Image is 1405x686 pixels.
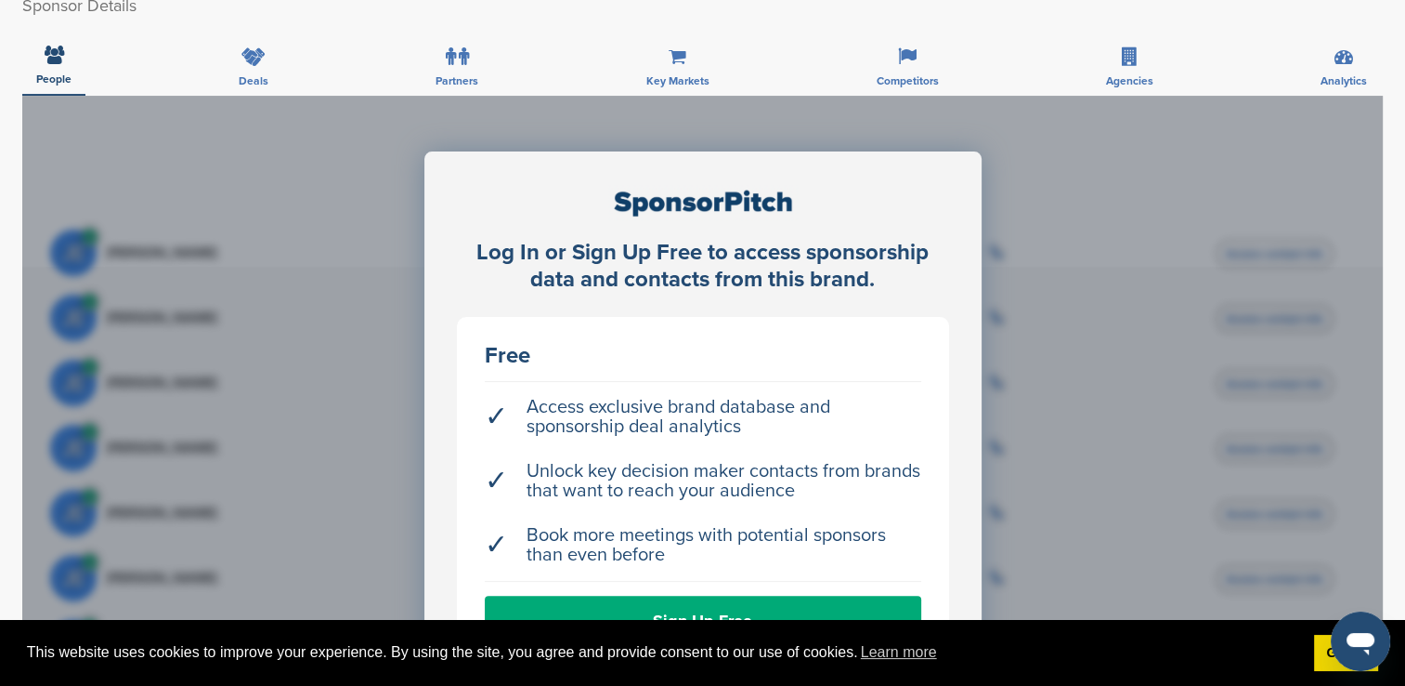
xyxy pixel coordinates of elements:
span: People [36,73,72,85]
div: Free [485,345,921,367]
a: learn more about cookies [858,639,940,666]
span: Agencies [1106,75,1153,86]
div: Log In or Sign Up Free to access sponsorship data and contacts from this brand. [457,240,949,294]
a: dismiss cookie message [1314,635,1378,672]
li: Access exclusive brand database and sponsorship deal analytics [485,389,921,446]
span: This website uses cookies to improve your experience. By using the site, you agree and provide co... [27,639,1299,666]
span: Competitors [877,75,939,86]
iframe: Knop om het berichtenvenster te openen [1331,612,1390,671]
span: Analytics [1320,75,1367,86]
span: ✓ [485,535,508,555]
a: Sign Up Free [485,596,921,646]
span: ✓ [485,407,508,427]
span: Deals [239,75,268,86]
li: Unlock key decision maker contacts from brands that want to reach your audience [485,453,921,510]
span: Partners [436,75,478,86]
span: ✓ [485,471,508,491]
li: Book more meetings with potential sponsors than even before [485,517,921,574]
span: Key Markets [645,75,709,86]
